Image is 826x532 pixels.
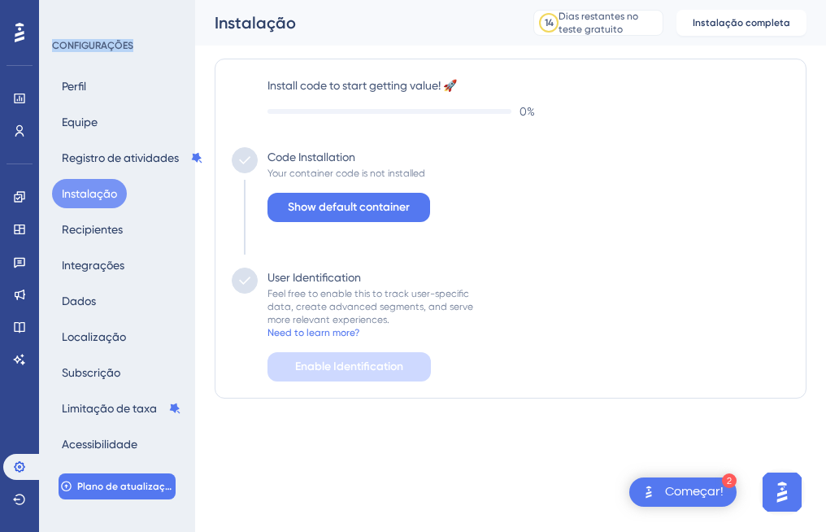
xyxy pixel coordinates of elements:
span: Plano de atualização [77,480,174,493]
font: Registro de atividades [62,148,179,168]
div: 2 [722,473,737,488]
div: Começar! [665,483,724,501]
div: Need to learn more? [267,326,359,339]
div: User Identification [267,268,361,287]
button: Limitação de taxa [52,394,191,423]
button: Recipientes [52,215,133,244]
div: Code Installation [267,147,355,167]
button: Enable Identification [267,352,431,382]
div: Instalação [215,11,493,34]
button: Show default container [267,193,430,222]
div: Dias restantes no teste gratuito [559,10,658,36]
font: 0 [520,105,527,118]
button: Localização [52,322,136,351]
div: 14 [545,16,554,29]
button: Equipe [52,107,107,137]
button: Registro de atividades [52,143,213,172]
font: Limitação de taxa [62,399,157,418]
span: % [520,102,535,121]
span: Instalação completa [693,16,790,29]
button: Perfil [52,72,96,101]
button: Acessibilidade [52,430,147,459]
div: Feel free to enable this to track user-specific data, create advanced segments, and serve more re... [267,287,473,326]
div: CONFIGURAÇÕES [52,39,184,52]
span: Enable Identification [295,357,403,377]
button: Integrações [52,251,134,280]
button: Plano de atualização [59,473,176,499]
button: Instalação completa [676,10,806,36]
button: Subscrição [52,358,130,387]
button: Dados [52,286,106,316]
div: Abra o Get Started! lista de verificação, módulos restantes: 2 [629,477,737,507]
button: Instalação [52,179,127,208]
iframe: UserGuiding AI Assistant Launcher [758,468,806,517]
div: Your container code is not installed [267,167,425,180]
label: Install code to start getting value! 🚀 [267,76,789,95]
img: texto alternativo de imagem do iniciador [639,482,659,502]
span: Show default container [288,198,410,217]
